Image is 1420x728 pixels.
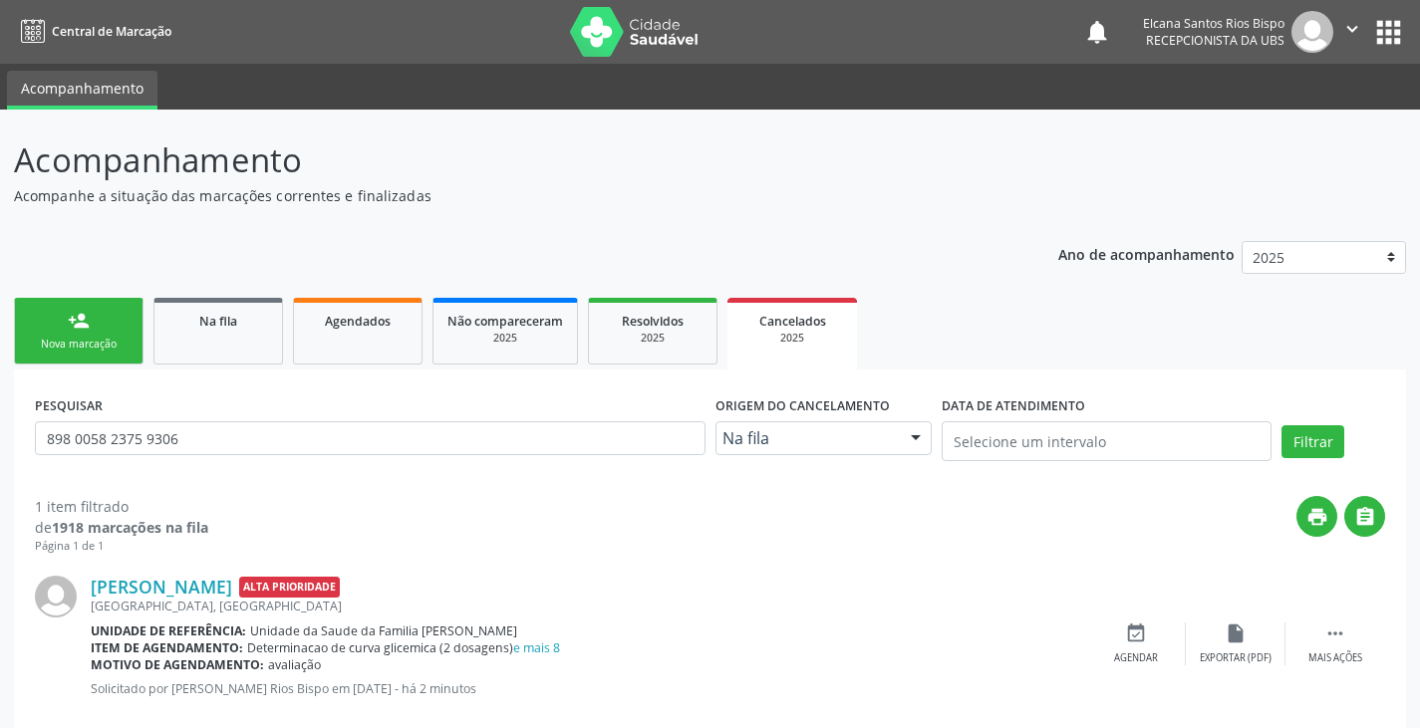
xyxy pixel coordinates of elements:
[1083,18,1111,46] button: notifications
[14,135,989,185] p: Acompanhamento
[91,639,243,656] b: Item de agendamento:
[35,576,77,617] img: img
[1341,18,1363,40] i: 
[250,622,517,639] span: Unidade da Saude da Familia [PERSON_NAME]
[1225,622,1247,644] i: insert_drive_file
[447,331,563,346] div: 2025
[14,185,989,206] p: Acompanhe a situação das marcações correntes e finalizadas
[1371,15,1406,50] button: apps
[1333,11,1371,53] button: 
[52,518,208,537] strong: 1918 marcações na fila
[35,538,208,555] div: Página 1 de 1
[1306,506,1328,528] i: print
[1146,32,1284,49] span: Recepcionista da UBS
[1143,15,1284,32] div: Elcana Santos Rios Bispo
[942,421,1272,461] input: Selecione um intervalo
[268,656,321,673] span: avaliação
[759,313,826,330] span: Cancelados
[722,428,892,448] span: Na fila
[513,639,560,656] a: e mais 8
[1344,496,1385,537] button: 
[91,622,246,639] b: Unidade de referência:
[1281,425,1344,459] button: Filtrar
[35,517,208,538] div: de
[247,639,560,656] span: Determinacao de curva glicemica (2 dosagens)
[1354,506,1376,528] i: 
[622,313,684,330] span: Resolvidos
[239,577,340,598] span: Alta Prioridade
[1125,622,1147,644] i: event_available
[199,313,237,330] span: Na fila
[741,331,843,346] div: 2025
[7,71,157,110] a: Acompanhamento
[1296,496,1337,537] button: print
[447,313,563,330] span: Não compareceram
[91,680,1086,697] p: Solicitado por [PERSON_NAME] Rios Bispo em [DATE] - há 2 minutos
[603,331,703,346] div: 2025
[91,576,232,598] a: [PERSON_NAME]
[91,656,264,673] b: Motivo de agendamento:
[1291,11,1333,53] img: img
[1308,651,1362,665] div: Mais ações
[942,390,1085,421] label: DATA DE ATENDIMENTO
[35,496,208,517] div: 1 item filtrado
[91,598,1086,614] div: [GEOGRAPHIC_DATA], [GEOGRAPHIC_DATA]
[715,390,890,421] label: Origem do cancelamento
[35,421,706,455] input: Nome, CNS
[325,313,391,330] span: Agendados
[1058,241,1235,266] p: Ano de acompanhamento
[1324,622,1346,644] i: 
[14,15,171,48] a: Central de Marcação
[68,310,90,332] div: person_add
[1114,651,1158,665] div: Agendar
[29,337,129,352] div: Nova marcação
[1200,651,1272,665] div: Exportar (PDF)
[35,390,103,421] label: PESQUISAR
[52,23,171,40] span: Central de Marcação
